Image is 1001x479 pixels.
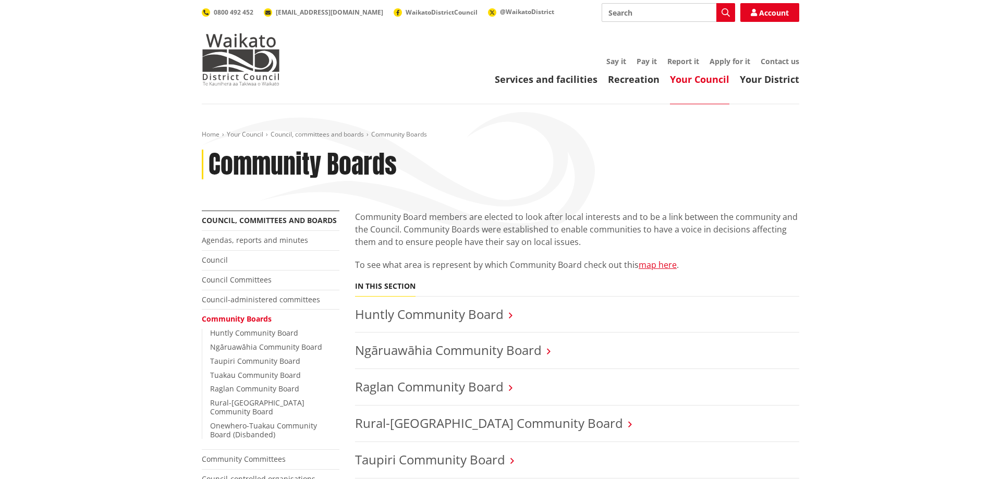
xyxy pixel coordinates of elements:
a: map here [639,259,677,271]
p: To see what area is represent by which Community Board check out this . [355,259,799,271]
a: Council, committees and boards [271,130,364,139]
a: Report it [667,56,699,66]
a: Ngāruawāhia Community Board [355,341,542,359]
span: @WaikatoDistrict [500,7,554,16]
a: Raglan Community Board [355,378,504,395]
a: Ngāruawāhia Community Board [210,342,322,352]
a: Rural-[GEOGRAPHIC_DATA] Community Board [355,414,623,432]
img: Waikato District Council - Te Kaunihera aa Takiwaa o Waikato [202,33,280,85]
a: Home [202,130,219,139]
a: Onewhero-Tuakau Community Board (Disbanded) [210,421,317,439]
a: Services and facilities [495,73,597,85]
a: WaikatoDistrictCouncil [394,8,478,17]
a: Contact us [761,56,799,66]
a: Huntly Community Board [355,305,504,323]
a: [EMAIL_ADDRESS][DOMAIN_NAME] [264,8,383,17]
p: Community Board members are elected to look after local interests and to be a link between the co... [355,211,799,248]
h1: Community Boards [209,150,397,180]
a: Your Council [670,73,729,85]
a: 0800 492 452 [202,8,253,17]
span: [EMAIL_ADDRESS][DOMAIN_NAME] [276,8,383,17]
a: Your Council [227,130,263,139]
a: Council-administered committees [202,294,320,304]
a: Your District [740,73,799,85]
a: Apply for it [710,56,750,66]
a: Council Committees [202,275,272,285]
h5: In this section [355,282,416,291]
a: Rural-[GEOGRAPHIC_DATA] Community Board [210,398,304,416]
a: Recreation [608,73,660,85]
a: Council [202,255,228,265]
a: Taupiri Community Board [210,356,300,366]
a: Huntly Community Board [210,328,298,338]
nav: breadcrumb [202,130,799,139]
a: Say it [606,56,626,66]
a: Agendas, reports and minutes [202,235,308,245]
input: Search input [602,3,735,22]
a: Raglan Community Board [210,384,299,394]
a: Account [740,3,799,22]
a: Community Committees [202,454,286,464]
span: WaikatoDistrictCouncil [406,8,478,17]
a: Council, committees and boards [202,215,337,225]
span: Community Boards [371,130,427,139]
a: Tuakau Community Board [210,370,301,380]
a: Pay it [637,56,657,66]
a: Community Boards [202,314,272,324]
span: 0800 492 452 [214,8,253,17]
a: @WaikatoDistrict [488,7,554,16]
a: Taupiri Community Board [355,451,505,468]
